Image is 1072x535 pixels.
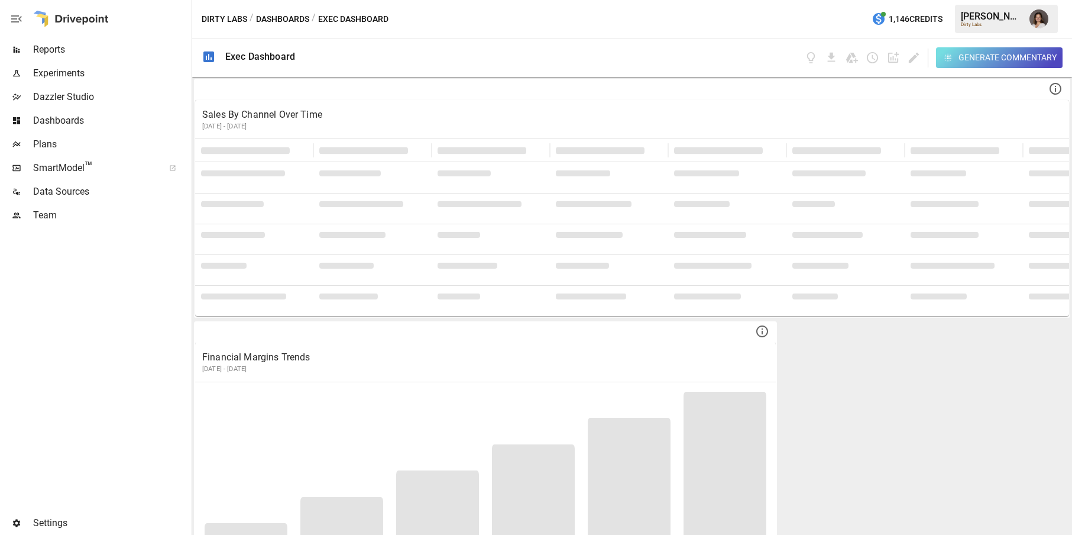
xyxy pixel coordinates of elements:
[866,51,879,65] button: Schedule dashboard
[202,12,247,27] button: Dirty Labs
[1000,142,1017,159] button: Sort
[202,365,769,374] p: [DATE] - [DATE]
[527,142,544,159] button: Sort
[867,8,947,30] button: 1,146Credits
[33,185,189,199] span: Data Sources
[202,108,1062,122] p: Sales By Channel Over Time
[250,12,254,27] div: /
[33,137,189,152] span: Plans
[961,11,1022,22] div: [PERSON_NAME]
[33,208,189,223] span: Team
[764,142,780,159] button: Sort
[961,22,1022,27] div: Dirty Labs
[825,51,838,65] button: Download dashboard
[804,51,818,65] button: View documentation
[845,51,859,65] button: Save as Google Doc
[33,114,189,128] span: Dashboards
[907,51,921,65] button: Edit dashboard
[33,43,189,57] span: Reports
[1029,9,1048,28] img: Franziska Ibscher
[225,51,295,62] div: Exec Dashboard
[33,161,156,175] span: SmartModel
[291,142,307,159] button: Sort
[886,51,900,65] button: Add widget
[256,12,309,27] button: Dashboards
[33,90,189,104] span: Dazzler Studio
[33,66,189,80] span: Experiments
[882,142,899,159] button: Sort
[202,350,769,365] p: Financial Margins Trends
[646,142,662,159] button: Sort
[1022,2,1055,36] button: Franziska Ibscher
[202,122,1062,131] p: [DATE] - [DATE]
[936,47,1063,68] button: Generate Commentary
[312,12,316,27] div: /
[889,12,943,27] span: 1,146 Credits
[85,159,93,174] span: ™
[33,516,189,530] span: Settings
[409,142,426,159] button: Sort
[958,50,1057,65] div: Generate Commentary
